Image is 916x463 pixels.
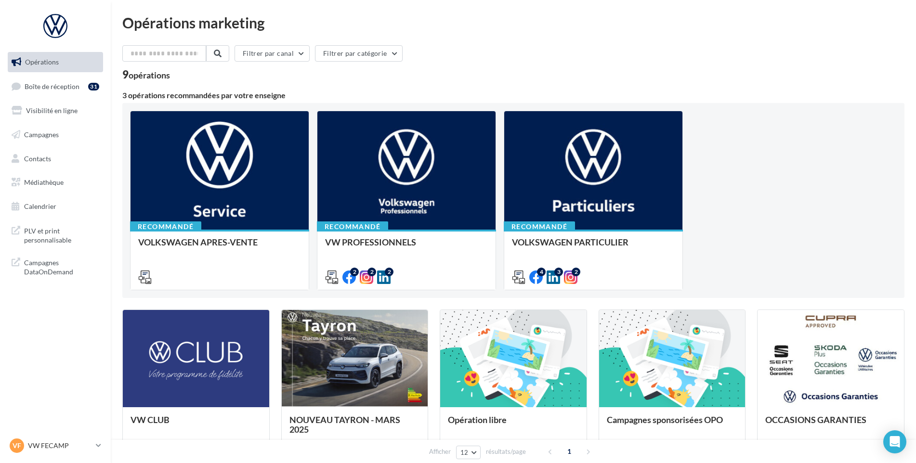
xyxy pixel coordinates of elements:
span: 1 [562,444,577,459]
span: Campagnes sponsorisées OPO [607,414,723,425]
span: VOLKSWAGEN PARTICULIER [512,237,628,247]
div: 31 [88,83,99,90]
div: Recommandé [504,221,575,232]
span: Opération libre [448,414,507,425]
div: Open Intercom Messenger [883,430,906,453]
a: Contacts [6,149,105,169]
span: résultats/page [486,447,526,456]
div: Recommandé [317,221,388,232]
a: Visibilité en ligne [6,101,105,121]
span: Opérations [25,58,59,66]
span: VW CLUB [131,414,170,425]
a: PLV et print personnalisable [6,220,105,249]
div: 3 [554,268,563,276]
span: 12 [460,449,469,456]
button: 12 [456,446,481,459]
span: PLV et print personnalisable [24,224,99,245]
div: Opérations marketing [122,15,904,30]
span: VF [13,441,21,450]
button: Filtrer par catégorie [315,45,403,62]
div: Recommandé [130,221,201,232]
p: VW FECAMP [28,441,92,450]
div: 2 [572,268,580,276]
span: Campagnes DataOnDemand [24,256,99,277]
a: Médiathèque [6,172,105,193]
a: Calendrier [6,196,105,217]
button: Filtrer par canal [235,45,310,62]
a: Opérations [6,52,105,72]
div: 4 [537,268,546,276]
a: VF VW FECAMP [8,437,103,455]
span: VW PROFESSIONNELS [325,237,416,247]
div: 2 [385,268,393,276]
span: VOLKSWAGEN APRES-VENTE [138,237,258,247]
span: NOUVEAU TAYRON - MARS 2025 [289,414,400,435]
span: Visibilité en ligne [26,106,78,115]
span: Médiathèque [24,178,64,186]
span: OCCASIONS GARANTIES [765,414,866,425]
span: Boîte de réception [25,82,79,90]
span: Calendrier [24,202,56,210]
div: 3 opérations recommandées par votre enseigne [122,91,904,99]
a: Campagnes [6,125,105,145]
div: 9 [122,69,170,80]
div: opérations [129,71,170,79]
span: Contacts [24,154,51,162]
span: Campagnes [24,130,59,139]
span: Afficher [429,447,451,456]
div: 2 [367,268,376,276]
div: 2 [350,268,359,276]
a: Boîte de réception31 [6,76,105,97]
a: Campagnes DataOnDemand [6,252,105,281]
